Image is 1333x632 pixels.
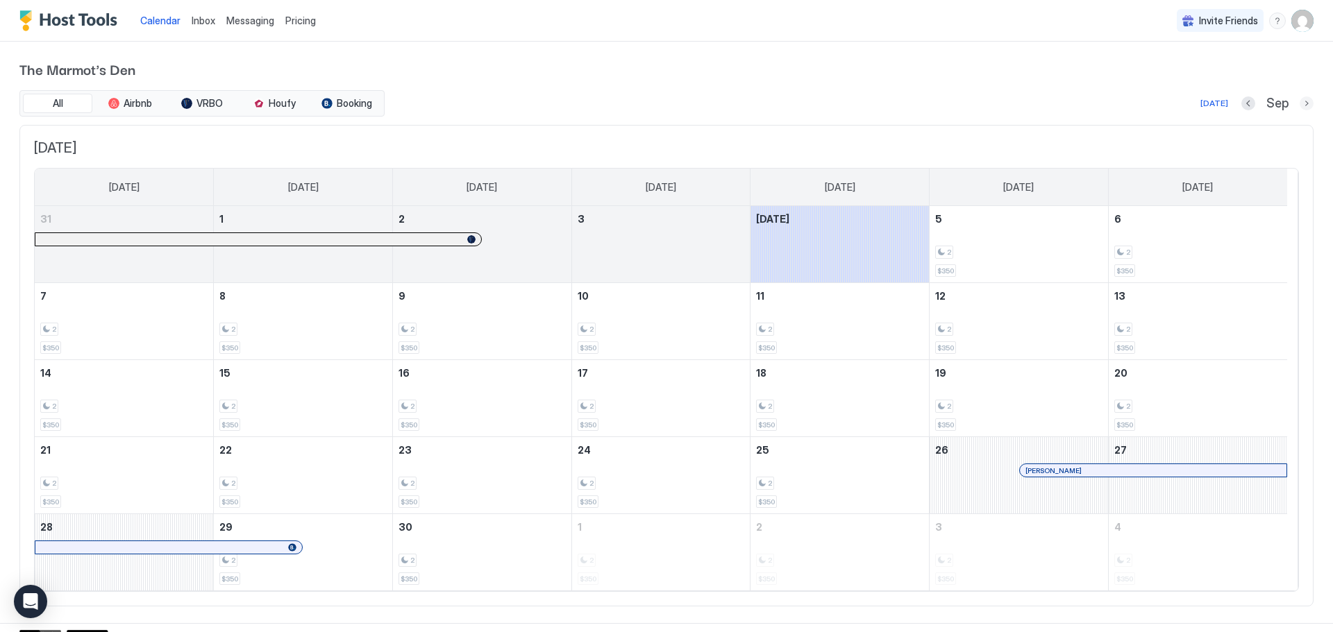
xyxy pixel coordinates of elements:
[401,343,417,352] span: $350
[124,97,152,110] span: Airbnb
[231,325,235,334] span: 2
[751,283,930,360] td: September 11, 2025
[1109,360,1287,386] a: September 20, 2025
[768,402,772,411] span: 2
[393,206,571,232] a: September 2, 2025
[231,479,235,488] span: 2
[401,574,417,583] span: $350
[1108,437,1287,514] td: September 27, 2025
[196,97,223,110] span: VRBO
[930,514,1108,540] a: October 3, 2025
[453,169,511,206] a: Tuesday
[399,521,412,533] span: 30
[214,283,392,309] a: September 8, 2025
[221,343,238,352] span: $350
[580,497,596,506] span: $350
[35,206,213,232] a: August 31, 2025
[95,94,165,113] button: Airbnb
[1241,96,1255,110] button: Previous month
[40,213,51,225] span: 31
[1108,206,1287,283] td: September 6, 2025
[756,367,766,379] span: 18
[19,10,124,31] a: Host Tools Logo
[589,479,594,488] span: 2
[219,367,230,379] span: 15
[751,206,929,232] a: September 4, 2025
[288,181,319,194] span: [DATE]
[42,497,59,506] span: $350
[947,248,951,257] span: 2
[410,402,414,411] span: 2
[930,437,1108,463] a: September 26, 2025
[751,206,930,283] td: September 4, 2025
[758,343,775,352] span: $350
[19,58,1314,79] span: The Marmot's Den
[937,420,954,429] span: $350
[572,360,751,386] a: September 17, 2025
[312,94,381,113] button: Booking
[751,360,929,386] a: September 18, 2025
[1182,181,1213,194] span: [DATE]
[40,367,51,379] span: 14
[1114,444,1127,456] span: 27
[1126,248,1130,257] span: 2
[35,437,214,514] td: September 21, 2025
[40,290,47,302] span: 7
[578,213,585,225] span: 3
[947,325,951,334] span: 2
[214,514,393,591] td: September 29, 2025
[571,283,751,360] td: September 10, 2025
[19,90,385,117] div: tab-group
[393,437,571,463] a: September 23, 2025
[751,283,929,309] a: September 11, 2025
[768,325,772,334] span: 2
[140,15,181,26] span: Calendar
[399,290,405,302] span: 9
[751,514,930,591] td: October 2, 2025
[930,283,1109,360] td: September 12, 2025
[35,437,213,463] a: September 21, 2025
[214,360,392,386] a: September 15, 2025
[467,181,497,194] span: [DATE]
[756,213,789,225] span: [DATE]
[53,97,63,110] span: All
[1114,213,1121,225] span: 6
[935,521,942,533] span: 3
[399,213,405,225] span: 2
[410,479,414,488] span: 2
[214,514,392,540] a: September 29, 2025
[109,181,140,194] span: [DATE]
[1269,12,1286,29] div: menu
[572,437,751,463] a: September 24, 2025
[1116,343,1133,352] span: $350
[572,283,751,309] a: September 10, 2025
[393,283,571,309] a: September 9, 2025
[42,343,59,352] span: $350
[1114,367,1127,379] span: 20
[410,556,414,565] span: 2
[935,290,946,302] span: 12
[214,360,393,437] td: September 15, 2025
[52,402,56,411] span: 2
[35,283,214,360] td: September 7, 2025
[1266,96,1289,112] span: Sep
[52,479,56,488] span: 2
[35,514,214,591] td: September 28, 2025
[1109,514,1287,540] a: October 4, 2025
[1199,15,1258,27] span: Invite Friends
[578,521,582,533] span: 1
[40,521,53,533] span: 28
[758,497,775,506] span: $350
[221,574,238,583] span: $350
[571,514,751,591] td: October 1, 2025
[167,94,237,113] button: VRBO
[35,514,213,540] a: September 28, 2025
[231,556,235,565] span: 2
[40,444,51,456] span: 21
[1126,402,1130,411] span: 2
[214,437,393,514] td: September 22, 2025
[214,206,392,232] a: September 1, 2025
[393,360,571,386] a: September 16, 2025
[392,437,571,514] td: September 23, 2025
